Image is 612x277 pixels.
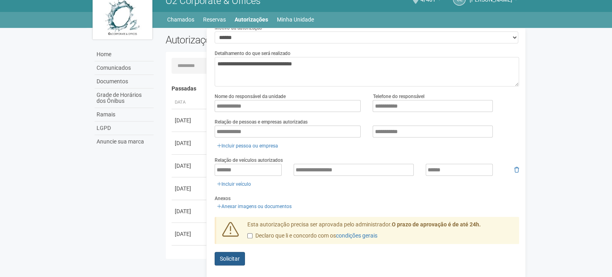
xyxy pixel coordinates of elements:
a: Anuncie sua marca [95,135,154,148]
a: Grade de Horários dos Ônibus [95,88,154,108]
a: Comunicados [95,61,154,75]
a: Anexar imagens ou documentos [215,202,294,211]
label: Relação de veículos autorizados [215,157,283,164]
h4: Passadas [172,86,513,92]
a: Autorizações [235,14,268,25]
div: Esta autorização precisa ser aprovada pelo administrador. [241,221,519,244]
th: Data [172,96,207,109]
a: Reservas [203,14,226,25]
span: Solicitar [220,255,240,262]
label: Detalhamento do que será realizado [215,50,290,57]
a: Incluir veículo [215,180,253,189]
label: Nome do responsável da unidade [215,93,286,100]
label: Telefone do responsável [373,93,424,100]
a: condições gerais [336,232,377,239]
div: [DATE] [175,253,204,261]
a: LGPD [95,122,154,135]
div: [DATE] [175,230,204,238]
div: [DATE] [175,162,204,170]
i: Remover [514,167,519,173]
a: Chamados [167,14,194,25]
label: Declaro que li e concordo com os [247,232,377,240]
h2: Autorizações [166,34,336,46]
div: [DATE] [175,139,204,147]
a: Incluir pessoa ou empresa [215,141,280,150]
a: Ramais [95,108,154,122]
strong: O prazo de aprovação é de até 24h. [392,221,481,228]
div: [DATE] [175,207,204,215]
div: [DATE] [175,116,204,124]
label: Relação de pessoas e empresas autorizadas [215,118,308,126]
div: [DATE] [175,185,204,193]
a: Home [95,48,154,61]
a: Minha Unidade [277,14,314,25]
button: Solicitar [215,252,245,265]
label: Anexos [215,195,231,202]
a: Documentos [95,75,154,88]
input: Declaro que li e concordo com oscondições gerais [247,233,253,238]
